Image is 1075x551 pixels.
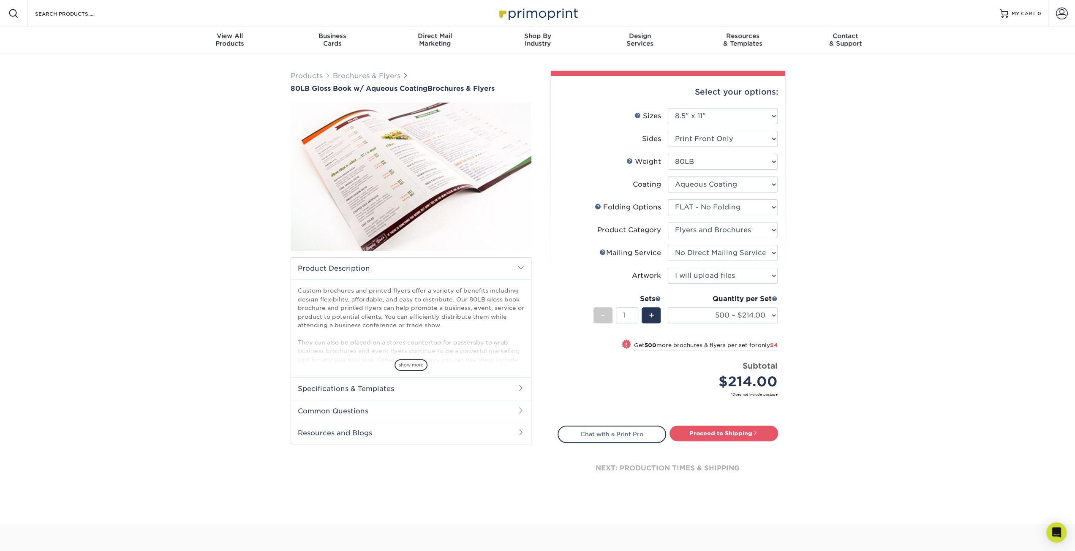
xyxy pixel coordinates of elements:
a: Brochures & Flyers [333,72,400,80]
span: Resources [691,32,794,40]
span: 80LB Gloss Book w/ Aqueous Coating [291,84,427,92]
div: Coating [633,179,661,190]
div: Open Intercom Messenger [1046,522,1067,543]
img: 80LB Gloss Book<br/>w/ Aqueous Coating 01 [291,93,531,260]
span: $4 [770,342,778,348]
div: Select your options: [558,76,778,108]
span: Design [589,32,691,40]
div: Services [589,32,691,47]
span: ! [625,340,627,349]
span: only [758,342,778,348]
h2: Specifications & Templates [291,377,531,399]
h2: Common Questions [291,400,531,422]
div: Cards [281,32,384,47]
div: $214.00 [674,372,778,392]
div: & Templates [691,32,794,47]
img: Primoprint [495,4,580,22]
h2: Resources and Blogs [291,422,531,444]
input: SEARCH PRODUCTS..... [34,8,117,19]
div: Marketing [384,32,486,47]
span: 0 [1037,11,1041,16]
small: *Does not include postage [564,392,778,397]
div: Sets [593,294,661,304]
div: Sides [642,134,661,144]
div: Artwork [632,271,661,281]
div: next: production times & shipping [558,443,778,494]
a: 80LB Gloss Book w/ Aqueous CoatingBrochures & Flyers [291,84,531,92]
a: Contact& Support [794,27,897,54]
a: Shop ByIndustry [486,27,589,54]
h2: Product Description [291,258,531,279]
span: Contact [794,32,897,40]
strong: 500 [645,342,656,348]
div: & Support [794,32,897,47]
span: MY CART [1012,10,1036,17]
h1: Brochures & Flyers [291,84,531,92]
a: Proceed to Shipping [669,426,778,441]
span: View All [179,32,281,40]
a: Chat with a Print Pro [558,426,666,442]
a: DesignServices [589,27,691,54]
span: Shop By [486,32,589,40]
div: Product Category [597,225,661,235]
div: Mailing Service [599,248,661,258]
a: Products [291,72,323,80]
span: show more [395,359,427,371]
span: Business [281,32,384,40]
div: Industry [486,32,589,47]
p: Custom brochures and printed flyers offer a variety of benefits including design flexibility, aff... [298,286,524,407]
span: - [601,309,605,322]
a: Direct MailMarketing [384,27,486,54]
a: BusinessCards [281,27,384,54]
div: Sizes [634,111,661,121]
small: Get more brochures & flyers per set for [634,342,778,350]
div: Quantity per Set [668,294,778,304]
div: Folding Options [595,202,661,212]
a: Resources& Templates [691,27,794,54]
span: Direct Mail [384,32,486,40]
span: + [648,309,654,322]
div: Weight [626,157,661,167]
strong: Subtotal [743,361,778,370]
div: Products [179,32,281,47]
a: View AllProducts [179,27,281,54]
